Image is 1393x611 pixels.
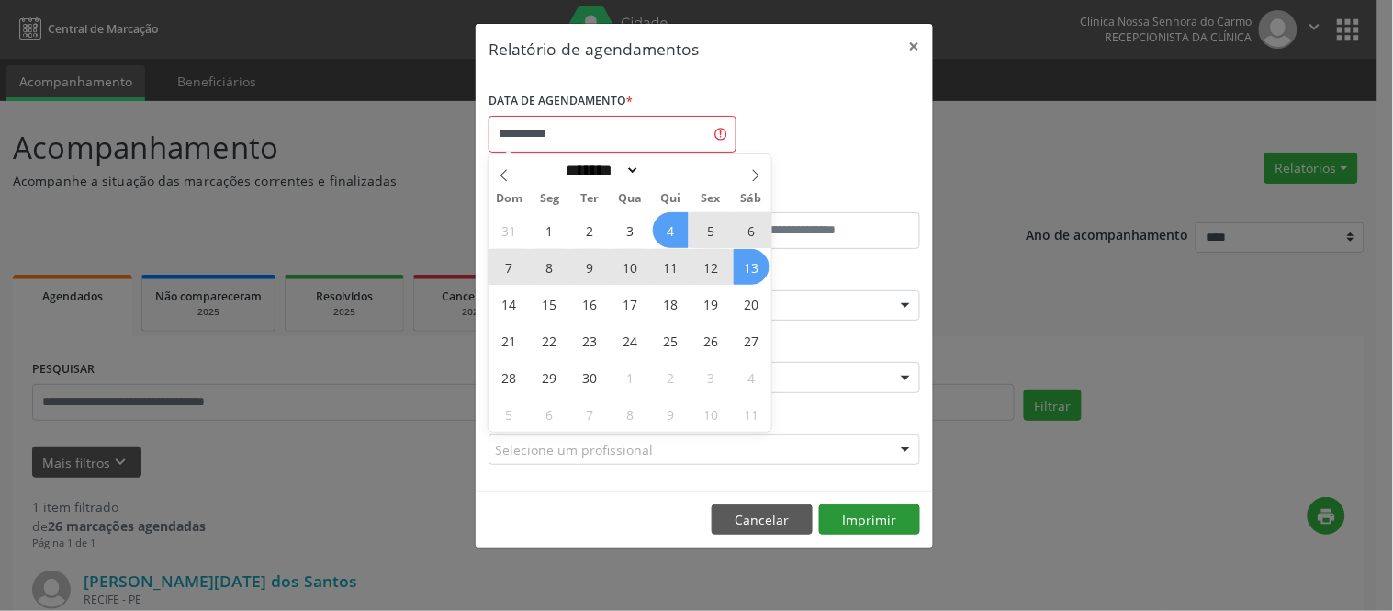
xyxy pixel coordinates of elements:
input: Year [640,161,701,180]
span: Outubro 10, 2025 [693,396,729,432]
span: Outubro 5, 2025 [491,396,527,432]
span: Setembro 28, 2025 [491,359,527,395]
span: Setembro 24, 2025 [612,322,648,358]
span: Setembro 4, 2025 [653,212,689,248]
span: Outubro 9, 2025 [653,396,689,432]
span: Setembro 29, 2025 [532,359,567,395]
span: Setembro 14, 2025 [491,286,527,322]
span: Setembro 5, 2025 [693,212,729,248]
span: Selecione um profissional [495,440,653,459]
span: Setembro 7, 2025 [491,249,527,285]
span: Setembro 16, 2025 [572,286,608,322]
button: Imprimir [819,504,920,536]
span: Outubro 8, 2025 [612,396,648,432]
span: Setembro 8, 2025 [532,249,567,285]
span: Setembro 3, 2025 [612,212,648,248]
label: DATA DE AGENDAMENTO [489,87,633,116]
button: Cancelar [712,504,813,536]
span: Setembro 21, 2025 [491,322,527,358]
span: Setembro 27, 2025 [734,322,770,358]
select: Month [560,161,641,180]
span: Sáb [731,193,771,205]
span: Setembro 22, 2025 [532,322,567,358]
span: Setembro 17, 2025 [612,286,648,322]
span: Qui [650,193,691,205]
h5: Relatório de agendamentos [489,37,699,61]
span: Setembro 13, 2025 [734,249,770,285]
span: Setembro 12, 2025 [693,249,729,285]
span: Ter [569,193,610,205]
span: Outubro 6, 2025 [532,396,567,432]
span: Setembro 2, 2025 [572,212,608,248]
span: Setembro 18, 2025 [653,286,689,322]
label: ATÉ [709,184,920,212]
span: Setembro 20, 2025 [734,286,770,322]
span: Setembro 6, 2025 [734,212,770,248]
span: Setembro 11, 2025 [653,249,689,285]
span: Sex [691,193,731,205]
span: Outubro 1, 2025 [612,359,648,395]
span: Outubro 11, 2025 [734,396,770,432]
span: Setembro 1, 2025 [532,212,567,248]
button: Close [896,24,933,69]
span: Setembro 26, 2025 [693,322,729,358]
span: Setembro 23, 2025 [572,322,608,358]
span: Setembro 15, 2025 [532,286,567,322]
span: Agosto 31, 2025 [491,212,527,248]
span: Outubro 3, 2025 [693,359,729,395]
span: Outubro 4, 2025 [734,359,770,395]
span: Setembro 19, 2025 [693,286,729,322]
span: Dom [489,193,529,205]
span: Outubro 7, 2025 [572,396,608,432]
span: Seg [529,193,569,205]
span: Setembro 9, 2025 [572,249,608,285]
span: Qua [610,193,650,205]
span: Setembro 10, 2025 [612,249,648,285]
span: Setembro 25, 2025 [653,322,689,358]
span: Outubro 2, 2025 [653,359,689,395]
span: Setembro 30, 2025 [572,359,608,395]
